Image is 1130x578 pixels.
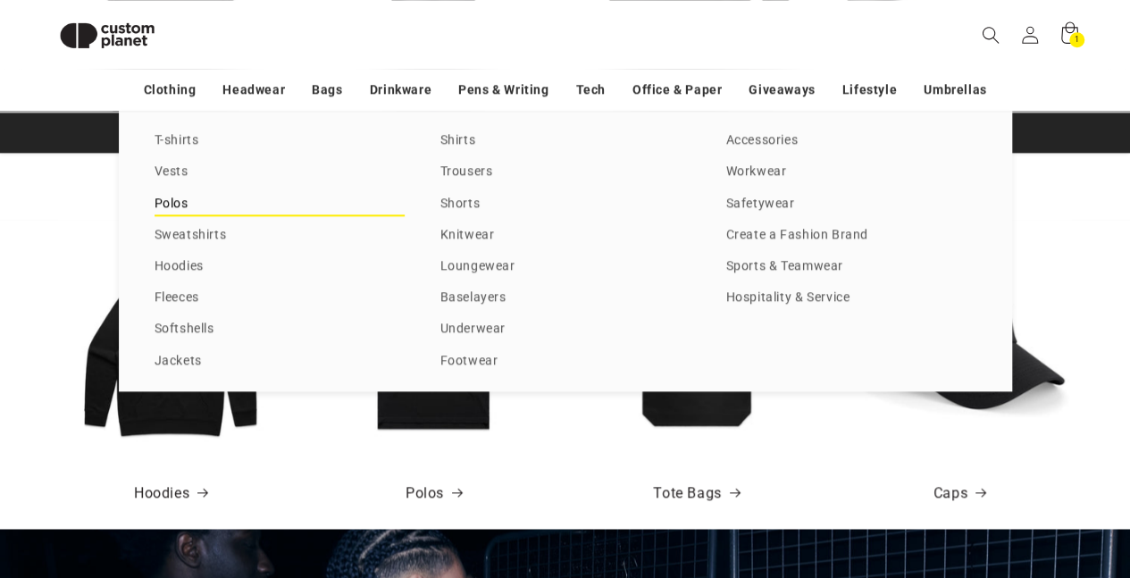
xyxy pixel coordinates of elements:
iframe: Chat Widget [832,385,1130,578]
a: Polos [406,481,462,507]
img: Custom Planet [45,7,170,63]
a: Hoodies [155,255,405,279]
a: Underwear [440,317,691,341]
a: Knitwear [440,223,691,247]
a: Trousers [440,160,691,184]
summary: Search [971,15,1010,54]
a: Sports & Teamwear [726,255,976,279]
a: Baselayers [440,286,691,310]
a: Hospitality & Service [726,286,976,310]
a: Workwear [726,160,976,184]
a: Clothing [144,74,197,105]
a: Polos [155,192,405,216]
a: Lifestyle [842,74,897,105]
a: Shirts [440,129,691,153]
a: Footwear [440,349,691,373]
a: Tech [575,74,605,105]
a: Pens & Writing [458,74,548,105]
a: Loungewear [440,255,691,279]
a: Softshells [155,317,405,341]
a: Headwear [222,74,285,105]
a: Sweatshirts [155,223,405,247]
a: Create a Fashion Brand [726,223,976,247]
a: Umbrellas [924,74,986,105]
a: T-shirts [155,129,405,153]
a: Safetywear [726,192,976,216]
a: Vests [155,160,405,184]
a: Shorts [440,192,691,216]
a: Accessories [726,129,976,153]
a: Drinkware [370,74,431,105]
a: Bags [312,74,342,105]
span: 1 [1075,32,1080,47]
a: Tote Bags [653,481,739,507]
a: Giveaways [749,74,815,105]
a: Fleeces [155,286,405,310]
a: Office & Paper [632,74,722,105]
a: Hoodies [134,481,207,507]
a: Jackets [155,349,405,373]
